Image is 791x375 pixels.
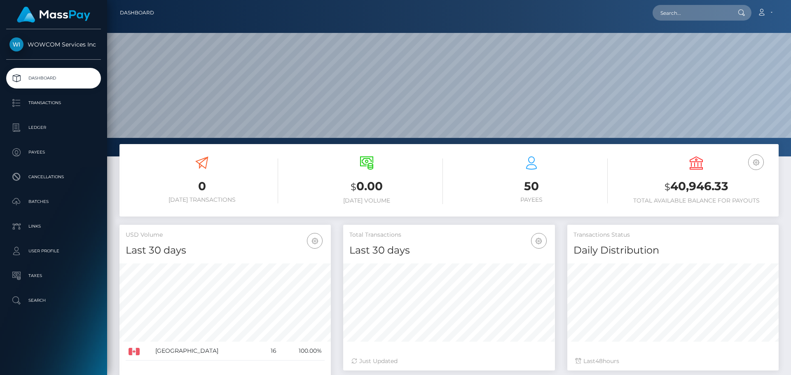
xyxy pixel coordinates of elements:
[573,243,772,258] h4: Daily Distribution
[290,178,443,195] h3: 0.00
[455,178,608,194] h3: 50
[126,196,278,203] h6: [DATE] Transactions
[6,167,101,187] a: Cancellations
[9,146,98,158] p: Payees
[129,348,140,355] img: CA.png
[455,196,608,203] h6: Payees
[6,68,101,89] a: Dashboard
[126,243,325,258] h4: Last 30 days
[261,342,279,361] td: 16
[6,191,101,212] a: Batches
[152,342,261,361] td: [GEOGRAPHIC_DATA]
[6,216,101,237] a: Links
[290,197,443,204] h6: [DATE] Volume
[9,245,98,257] p: User Profile
[665,181,670,193] small: $
[576,357,770,366] div: Last hours
[351,357,546,366] div: Just Updated
[9,97,98,109] p: Transactions
[126,231,325,239] h5: USD Volume
[9,72,98,84] p: Dashboard
[17,7,90,23] img: MassPay Logo
[620,197,772,204] h6: Total Available Balance for Payouts
[126,178,278,194] h3: 0
[6,41,101,48] span: WOWCOM Services Inc
[9,196,98,208] p: Batches
[6,93,101,113] a: Transactions
[620,178,772,195] h3: 40,946.33
[653,5,730,21] input: Search...
[349,243,548,258] h4: Last 30 days
[6,241,101,261] a: User Profile
[9,37,23,51] img: WOWCOM Services Inc
[279,342,325,361] td: 100.00%
[9,294,98,307] p: Search
[120,4,154,21] a: Dashboard
[6,142,101,163] a: Payees
[6,266,101,286] a: Taxes
[349,231,548,239] h5: Total Transactions
[6,117,101,138] a: Ledger
[6,290,101,311] a: Search
[9,220,98,233] p: Links
[351,181,356,193] small: $
[595,357,603,365] span: 48
[573,231,772,239] h5: Transactions Status
[9,121,98,134] p: Ledger
[9,171,98,183] p: Cancellations
[9,270,98,282] p: Taxes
